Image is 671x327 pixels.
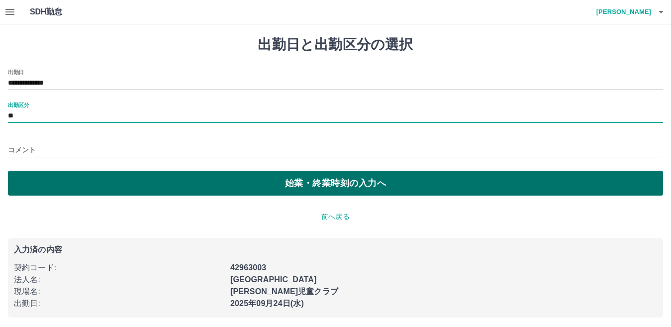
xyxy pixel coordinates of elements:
[8,171,663,196] button: 始業・終業時刻の入力へ
[8,36,663,53] h1: 出勤日と出勤区分の選択
[230,275,317,284] b: [GEOGRAPHIC_DATA]
[8,68,24,76] label: 出勤日
[8,101,29,109] label: 出勤区分
[14,262,224,274] p: 契約コード :
[230,263,266,272] b: 42963003
[8,212,663,222] p: 前へ戻る
[14,286,224,298] p: 現場名 :
[14,298,224,310] p: 出勤日 :
[14,274,224,286] p: 法人名 :
[230,299,304,308] b: 2025年09月24日(水)
[230,287,338,296] b: [PERSON_NAME]児童クラブ
[14,246,657,254] p: 入力済の内容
